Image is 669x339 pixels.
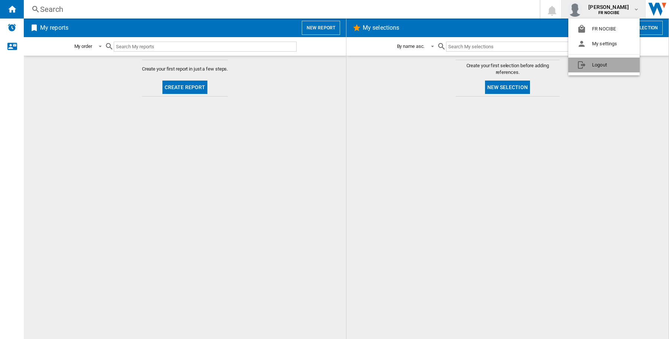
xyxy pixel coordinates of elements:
button: My settings [568,36,640,51]
button: Logout [568,58,640,72]
button: FR NOCIBE [568,22,640,36]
